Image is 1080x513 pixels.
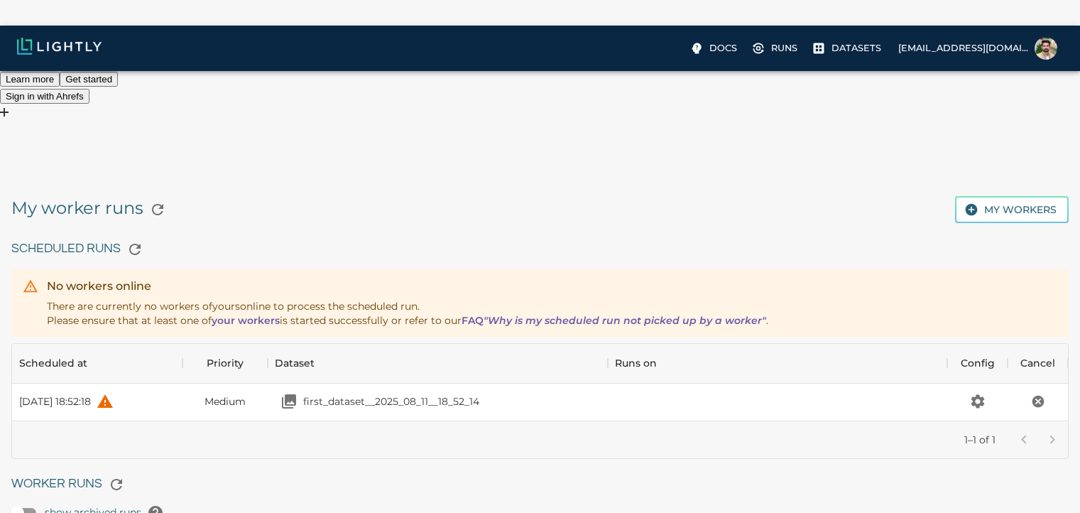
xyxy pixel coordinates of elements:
button: Open your dataset first_dataset__2025_08_11__18_52_14 [275,387,303,416]
a: FAQ"Why is my scheduled run not picked up by a worker" [462,314,766,327]
div: Dataset [275,343,315,383]
a: Open your dataset first_dataset__2025_08_11__18_52_14first_dataset__2025_08_11__18_52_14 [275,387,479,416]
div: Priority [182,343,268,383]
div: Scheduled at [12,343,182,383]
h5: My worker runs [11,195,172,224]
span: There are currently no workers of yours online to process the scheduled run. Please ensure that a... [47,300,768,327]
div: Priority [207,343,244,383]
div: Cancel [1020,343,1055,383]
p: first_dataset__2025_08_11__18_52_14 [303,394,479,409]
button: Get started [60,72,118,87]
a: your workers [212,314,280,327]
div: Dataset [268,343,608,383]
div: Cancel [1008,343,1068,383]
p: Runs [771,41,797,55]
p: 1–1 of 1 [964,433,996,447]
p: [EMAIL_ADDRESS][DOMAIN_NAME] [898,41,1029,55]
button: My workers [955,196,1069,224]
div: No workers online [47,278,768,295]
label: Datasets [809,37,887,60]
p: Datasets [831,41,881,55]
p: Docs [709,41,737,55]
div: Scheduled at [19,343,87,383]
button: Cancel the scheduled run [1025,389,1051,414]
img: Asad Iqbal [1035,37,1057,60]
label: [EMAIL_ADDRESS][DOMAIN_NAME]Asad Iqbal [893,33,1063,64]
span: Sign in with Ahrefs [6,91,84,102]
img: Lightly [17,38,102,55]
button: help [91,387,119,416]
div: Config [947,343,1008,383]
h6: Scheduled Runs [11,235,1069,264]
div: Runs on [615,343,657,383]
span: Medium [204,394,246,409]
div: Runs on [608,343,948,383]
div: Config [961,343,995,383]
div: [DATE] 18:52:18 [19,394,91,409]
label: Runs [748,37,803,60]
i: "Why is my scheduled run not picked up by a worker" [484,314,766,327]
h6: Worker Runs [11,470,1069,499]
label: Docs [687,37,743,60]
